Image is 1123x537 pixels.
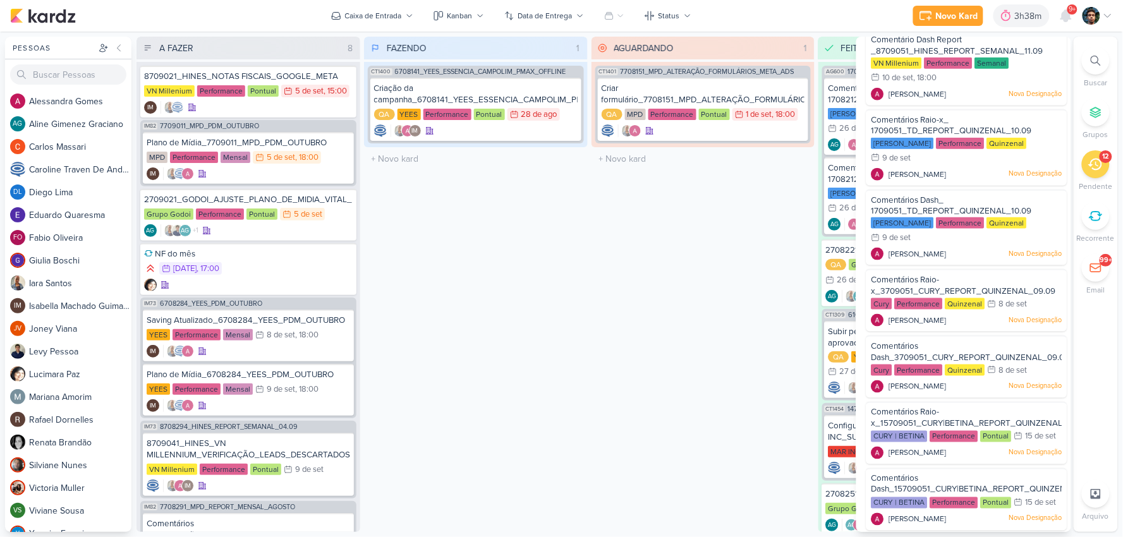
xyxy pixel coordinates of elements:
img: Iara Santos [164,224,176,237]
img: Alessandra Gomes [871,380,884,393]
div: V i v i a n e S o u s a [29,504,131,517]
p: Nova Designação [1009,315,1062,325]
span: 1708212_TD_REPORT_QUINZENAL_27.08 [848,68,977,75]
div: Plano de Mídia_7709011_MPD_PDM_OUTUBRO [147,137,350,148]
span: 6708284_YEES_PDM_OUTUBRO [160,300,262,307]
img: Iara Santos [394,124,406,137]
div: Isabella Machado Guimarães [147,345,159,358]
div: Performance [895,298,943,310]
img: Alessandra Gomes [629,124,641,137]
img: Caroline Traven De Andrade [829,462,841,474]
div: 2709021_GODOI_AJUSTE_PLANO_DE_MIDIA_VITAL_E_AB [144,194,353,205]
div: Colaboradores: Iara Santos, Caroline Traven De Andrade, Alessandra Gomes [163,399,194,412]
img: Caroline Traven De Andrade [602,124,614,137]
p: Recorrente [1077,232,1115,244]
div: Pontual [981,431,1012,442]
img: Alessandra Gomes [871,447,884,459]
div: R e n a t a B r a n d ã o [29,436,131,449]
div: Performance [173,329,221,341]
img: Alessandra Gomes [871,314,884,327]
div: MPD [625,109,646,120]
img: Alessandra Gomes [853,519,866,531]
span: CT1309 [825,311,846,318]
div: Mensal [223,383,253,395]
div: Colaboradores: Alessandra Gomes [845,218,861,231]
div: NF do mês [144,248,353,260]
div: , 18:00 [295,385,319,394]
div: 1 [799,42,812,55]
span: [PERSON_NAME] [889,447,947,459]
div: , 15:00 [324,87,347,95]
div: Pontual [699,109,730,120]
span: AG600 [825,68,846,75]
div: Quinzenal [945,365,985,376]
div: Quinzenal [987,138,1027,149]
div: , 18:00 [914,74,937,82]
div: C a r l o s M a s s a r i [29,140,131,154]
div: [PERSON_NAME] [871,138,934,149]
div: Fabio Oliveira [10,230,25,245]
div: 26 de ago [837,276,873,284]
div: 28 de ago [521,111,557,119]
img: Rafael Dornelles [10,412,25,427]
div: Performance [170,152,218,163]
div: Performance [200,464,248,475]
p: Nova Designação [1009,382,1062,392]
div: Pontual [250,464,281,475]
div: Quinzenal [945,298,985,310]
div: Aline Gimenez Graciano [826,290,839,303]
img: Iara Santos [166,480,179,492]
div: 3h38m [1015,9,1046,23]
p: Buscar [1084,77,1108,88]
div: E d u a r d o Q u a r e s m a [29,208,131,222]
span: 9+ [1069,4,1076,15]
div: Pontual [981,497,1012,509]
img: Caroline Traven De Andrade [147,480,159,492]
img: Alessandra Gomes [848,138,861,151]
img: Alessandra Gomes [181,167,194,180]
img: kardz.app [10,8,76,23]
div: Colaboradores: Iara Santos, Alessandra Gomes, Isabella Machado Guimarães [163,480,194,492]
span: [PERSON_NAME] [889,315,947,326]
p: Email [1087,284,1105,296]
div: G i u l i a B o s c h i [29,254,131,267]
div: R a f a e l D o r n e l l e s [29,413,131,426]
div: YEES [147,383,170,395]
div: 1 [572,42,585,55]
div: L e v y P e s s o a [29,345,131,358]
p: AG [848,522,856,529]
img: Iara Santos [10,275,25,291]
div: Comentários Raio-x_ 1708212_TD_REPORT_QUINZENAL_27.08 [829,83,1032,106]
div: Aline Gimenez Graciano [829,218,841,231]
div: [DATE] [173,265,197,273]
div: , 18:00 [295,154,319,162]
div: Criador(a): Aline Gimenez Graciano [826,290,839,303]
div: 15 de set [1026,433,1057,441]
div: YEES [398,109,421,120]
div: 10 de set [883,74,914,82]
img: Alessandra Gomes [871,513,884,526]
img: Victoria Muller [10,480,25,495]
div: 5 de set [294,210,322,219]
div: L u c i m a r a P a z [29,368,131,381]
div: 8 de set [999,366,1028,375]
div: Colaboradores: Iara Santos, Caroline Traven De Andrade [161,101,184,114]
img: Iara Santos [846,290,858,303]
input: + Novo kard [594,150,813,168]
div: Aline Gimenez Graciano [179,224,191,237]
div: , 17:00 [197,265,219,273]
img: Renata Brandão [10,435,25,450]
div: 2708251_GODOI_PLANO_DE_MIDIA_CARTÃO_DE_CREDITO [826,488,1035,500]
img: Alessandra Gomes [871,168,884,181]
div: 26 de ago [840,124,876,133]
div: Criador(a): Caroline Traven De Andrade [602,124,614,137]
div: Criar formulário_7708151_MPD_ALTERAÇÃO_FORMULÁRIOS_META_ADS [602,83,805,106]
span: Comentários Dash_3709051_CURY_REPORT_QUINZENAL_09.09 [871,341,1070,363]
p: AG [147,228,155,234]
img: Alessandra Gomes [871,88,884,100]
div: Novo Kard [936,9,978,23]
img: Alessandra Gomes [401,124,414,137]
div: Pontual [474,109,505,120]
div: Performance [173,383,221,395]
img: Caroline Traven De Andrade [174,399,186,412]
